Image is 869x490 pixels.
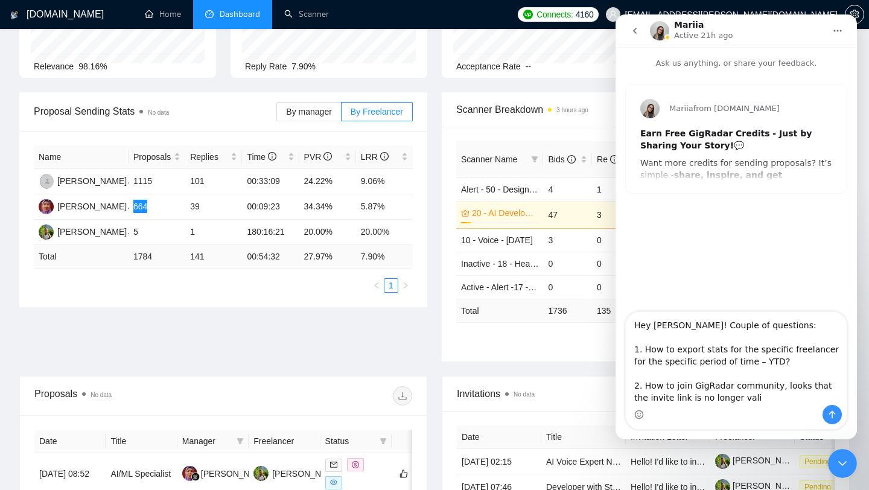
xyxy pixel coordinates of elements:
[398,278,413,293] button: right
[304,152,333,162] span: PVR
[185,220,242,245] td: 1
[91,392,112,398] span: No data
[592,299,641,322] td: 135
[253,466,269,481] img: MK
[299,169,356,194] td: 24.22%
[325,434,375,448] span: Status
[715,454,730,469] img: c1H6qaiLk507m81Kel3qbCiFt8nt3Oz5Wf3V5ZPF-dbGF4vCaOe6p03OfXLTzabAEe
[369,278,384,293] button: left
[129,145,185,169] th: Proposals
[531,156,538,163] span: filter
[543,299,592,322] td: 1736
[106,430,177,453] th: Title
[57,225,127,238] div: [PERSON_NAME]
[129,194,185,220] td: 664
[461,235,533,245] span: 10 - Voice - [DATE]
[242,245,299,269] td: 00:54:32
[356,169,413,194] td: 9.06%
[253,468,342,478] a: MK[PERSON_NAME]
[129,220,185,245] td: 5
[456,102,835,117] span: Scanner Breakdown
[39,201,127,211] a: MR[PERSON_NAME]
[373,282,380,289] span: left
[472,206,536,220] a: 20 - AI Developer - [DATE]
[380,437,387,445] span: filter
[34,386,223,406] div: Proposals
[351,107,403,116] span: By Freelancer
[242,194,299,220] td: 00:09:23
[610,155,619,164] span: info-circle
[330,461,337,468] span: mail
[205,10,214,18] span: dashboard
[272,467,342,480] div: [PERSON_NAME]
[543,228,592,252] td: 3
[190,150,228,164] span: Replies
[129,169,185,194] td: 1115
[529,150,541,168] span: filter
[249,430,320,453] th: Freelancer
[546,457,757,466] a: AI Voice Expert Needed for Voice AI Agent Management
[242,169,299,194] td: 00:33:09
[182,466,197,481] img: SM
[845,10,864,19] span: setting
[514,391,535,398] span: No data
[330,479,337,486] span: eye
[356,194,413,220] td: 5.87%
[616,14,857,439] iframe: Intercom live chat
[242,220,299,245] td: 180:16:21
[201,467,270,480] div: [PERSON_NAME]
[461,259,601,269] span: Inactive - 18 - Healthcare v2 - [DATE]
[110,469,171,479] a: AI/ML Specialist
[356,220,413,245] td: 20.00%
[828,449,857,478] iframe: Intercom live chat
[356,245,413,269] td: 7.90 %
[380,152,389,161] span: info-circle
[148,109,169,116] span: No data
[399,469,408,479] span: like
[715,456,802,465] a: [PERSON_NAME]
[456,299,543,322] td: Total
[461,282,699,292] span: Active - Alert -17 - Design - web/mobile - crypto/fintech - [DATE]
[39,224,54,240] img: OH
[576,8,594,21] span: 4160
[402,282,409,289] span: right
[369,278,384,293] li: Previous Page
[129,245,185,269] td: 1784
[237,437,244,445] span: filter
[39,199,54,214] img: MR
[39,176,127,185] a: MK[PERSON_NAME]
[384,279,398,292] a: 1
[323,152,332,161] span: info-circle
[543,252,592,275] td: 0
[543,177,592,201] td: 4
[39,226,127,236] a: OH[PERSON_NAME]
[845,5,864,24] button: setting
[286,107,331,116] span: By manager
[182,468,270,478] a: SM[PERSON_NAME]
[461,209,470,217] span: crown
[145,9,181,19] a: homeHome
[597,154,619,164] span: Re
[291,62,316,71] span: 7.90%
[299,220,356,245] td: 20.00%
[78,62,107,71] span: 98.16%
[57,200,127,213] div: [PERSON_NAME]
[592,201,641,228] td: 3
[548,154,575,164] span: Bids
[457,425,541,449] th: Date
[461,185,652,194] a: Alert - 50 - Design - web - wide search -14.01.2025
[185,169,242,194] td: 101
[10,5,19,25] img: logo
[284,9,329,19] a: searchScanner
[361,152,389,162] span: LRR
[191,472,200,481] img: gigradar-bm.png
